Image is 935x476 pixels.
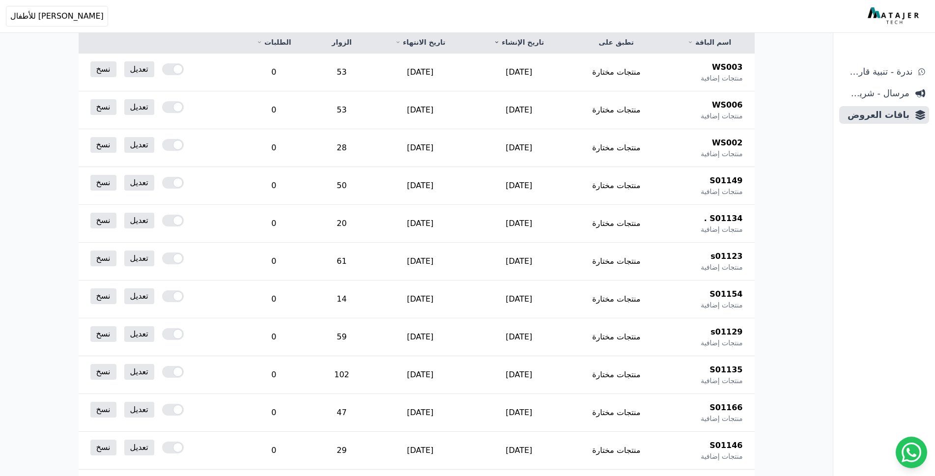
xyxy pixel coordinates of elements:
a: نسخ [90,213,116,228]
a: نسخ [90,440,116,455]
td: 0 [235,205,312,243]
span: مرسال - شريط دعاية [843,86,909,100]
a: تعديل [124,402,154,418]
a: تاريخ الانتهاء [383,37,458,47]
button: [PERSON_NAME] للأطفال [6,6,108,27]
td: [DATE] [470,205,568,243]
span: باقات العروض [843,108,909,122]
td: [DATE] [371,91,470,129]
td: منتجات مختارة [568,129,665,167]
span: WS002 [712,137,743,149]
a: تعديل [124,440,154,455]
td: 28 [312,129,370,167]
a: الطلبات [247,37,301,47]
th: تطبق على [568,31,665,54]
td: 0 [235,243,312,280]
td: 61 [312,243,370,280]
td: منتجات مختارة [568,318,665,356]
a: تعديل [124,364,154,380]
td: 0 [235,129,312,167]
td: [DATE] [470,167,568,205]
span: منتجات إضافية [701,338,742,348]
span: منتجات إضافية [701,73,742,83]
td: 59 [312,318,370,356]
a: نسخ [90,326,116,342]
td: 29 [312,432,370,470]
td: 14 [312,280,370,318]
span: ندرة - تنبية قارب علي النفاذ [843,65,912,79]
a: نسخ [90,137,116,153]
td: [DATE] [371,167,470,205]
td: [DATE] [470,91,568,129]
span: s01123 [710,251,742,262]
td: [DATE] [470,243,568,280]
span: منتجات إضافية [701,300,742,310]
span: منتجات إضافية [701,262,742,272]
a: نسخ [90,175,116,191]
span: S01149 [709,175,742,187]
span: S01134 . [704,213,743,224]
a: تعديل [124,175,154,191]
td: 0 [235,356,312,394]
td: [DATE] [371,205,470,243]
span: منتجات إضافية [701,376,742,386]
span: منتجات إضافية [701,451,742,461]
a: نسخ [90,251,116,266]
td: منتجات مختارة [568,54,665,91]
a: تعديل [124,137,154,153]
span: منتجات إضافية [701,187,742,196]
span: WS006 [712,99,743,111]
a: نسخ [90,99,116,115]
td: 0 [235,318,312,356]
td: 47 [312,394,370,432]
a: نسخ [90,61,116,77]
td: [DATE] [470,318,568,356]
td: [DATE] [470,129,568,167]
img: MatajerTech Logo [868,7,921,25]
td: منتجات مختارة [568,394,665,432]
span: S01166 [709,402,742,414]
td: 0 [235,167,312,205]
td: 53 [312,54,370,91]
td: [DATE] [371,394,470,432]
span: S01146 [709,440,742,451]
td: منتجات مختارة [568,432,665,470]
td: [DATE] [470,54,568,91]
span: منتجات إضافية [701,224,742,234]
td: 0 [235,394,312,432]
td: [DATE] [371,54,470,91]
a: تعديل [124,288,154,304]
a: نسخ [90,288,116,304]
td: [DATE] [371,356,470,394]
td: 0 [235,432,312,470]
td: 0 [235,91,312,129]
td: [DATE] [470,280,568,318]
span: S01135 [709,364,742,376]
th: الزوار [312,31,370,54]
td: [DATE] [371,318,470,356]
span: منتجات إضافية [701,414,742,423]
td: [DATE] [470,356,568,394]
a: اسم الباقة [676,37,742,47]
span: s01129 [710,326,742,338]
td: [DATE] [371,432,470,470]
td: منتجات مختارة [568,167,665,205]
td: [DATE] [371,280,470,318]
td: 50 [312,167,370,205]
td: [DATE] [470,432,568,470]
a: نسخ [90,402,116,418]
a: تاريخ الإنشاء [482,37,557,47]
td: منتجات مختارة [568,243,665,280]
a: نسخ [90,364,116,380]
td: [DATE] [470,394,568,432]
td: 53 [312,91,370,129]
span: [PERSON_NAME] للأطفال [10,10,104,22]
td: منتجات مختارة [568,205,665,243]
td: منتجات مختارة [568,91,665,129]
td: 102 [312,356,370,394]
a: تعديل [124,61,154,77]
td: [DATE] [371,129,470,167]
a: تعديل [124,326,154,342]
td: منتجات مختارة [568,356,665,394]
td: 0 [235,280,312,318]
